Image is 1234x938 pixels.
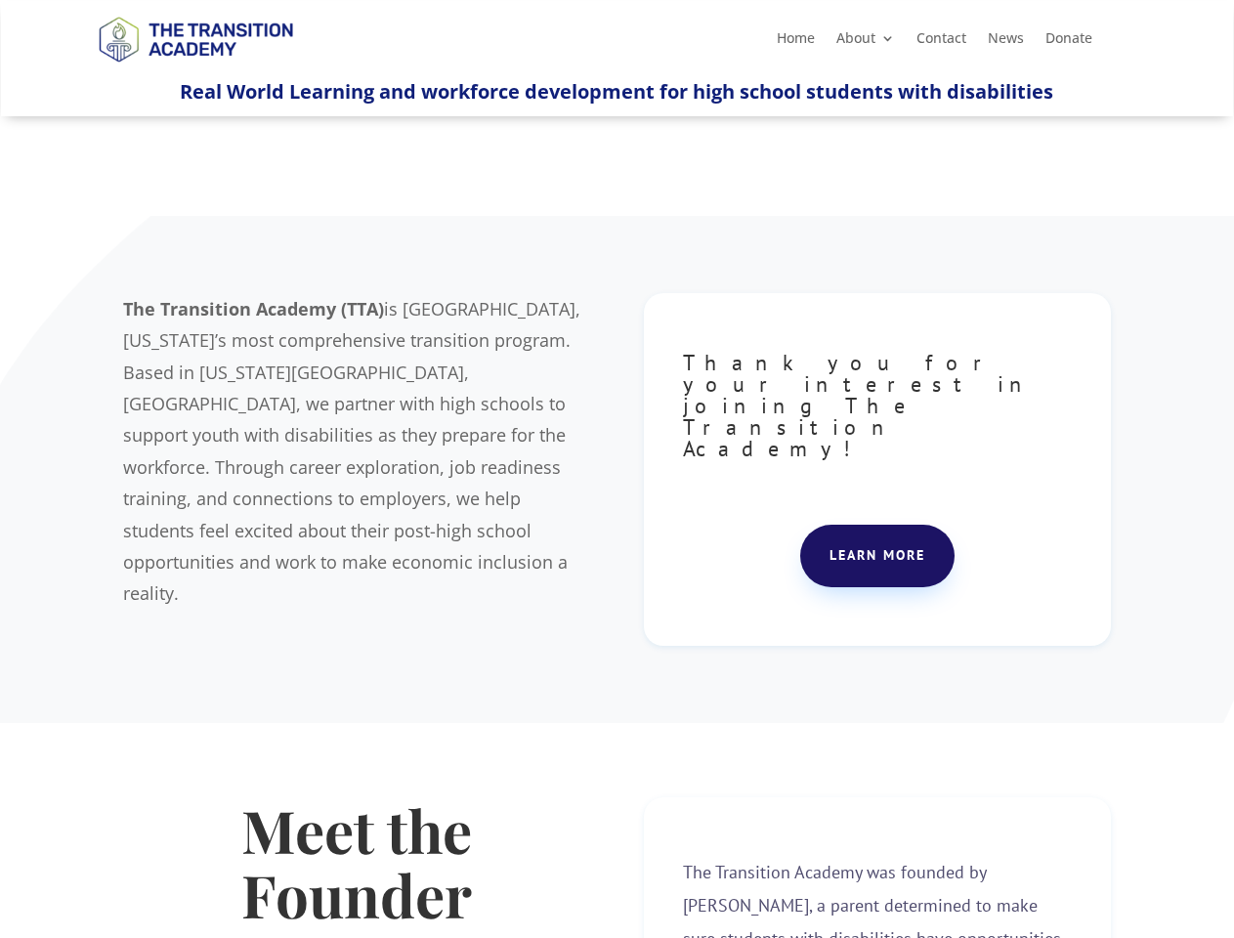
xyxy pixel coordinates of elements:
img: TTA Brand_TTA Primary Logo_Horizontal_Light BG [90,4,301,73]
a: Learn more [800,525,955,587]
span: Real World Learning and workforce development for high school students with disabilities [180,78,1053,105]
a: Contact [916,31,966,53]
a: About [836,31,895,53]
b: The Transition Academy (TTA) [123,297,384,320]
a: Home [777,31,815,53]
a: News [988,31,1024,53]
a: Logo-Noticias [90,59,301,77]
a: Donate [1045,31,1092,53]
strong: Meet the Founder [241,790,472,933]
span: Thank you for your interest in joining The Transition Academy! [683,349,1037,462]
